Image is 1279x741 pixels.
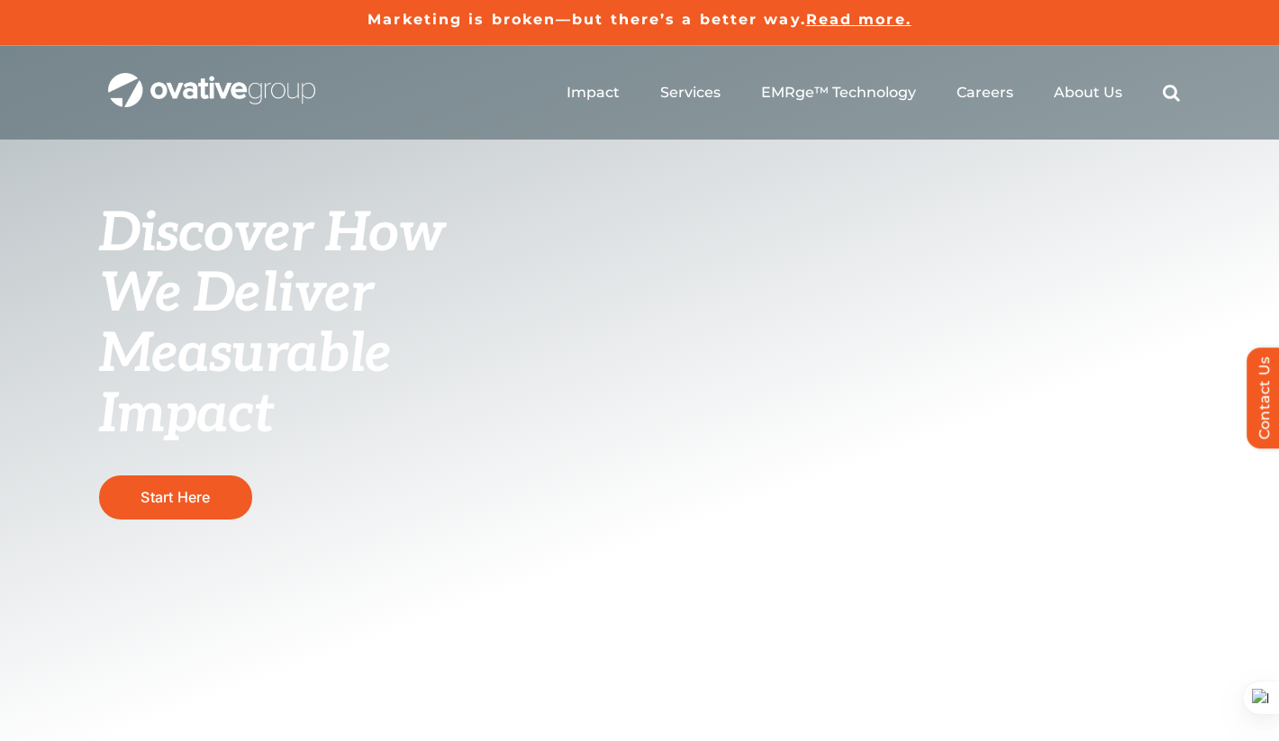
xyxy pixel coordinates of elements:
[806,11,912,28] a: Read more.
[367,11,806,28] a: Marketing is broken—but there’s a better way.
[99,262,391,447] span: We Deliver Measurable Impact
[99,202,445,267] span: Discover How
[99,475,252,520] a: Start Here
[1054,84,1122,102] a: About Us
[1163,84,1180,102] a: Search
[761,84,916,102] a: EMRge™ Technology
[141,488,210,506] span: Start Here
[567,64,1180,122] nav: Menu
[660,84,721,102] a: Services
[567,84,620,102] a: Impact
[108,71,315,88] a: OG_Full_horizontal_WHT
[957,84,1013,102] a: Careers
